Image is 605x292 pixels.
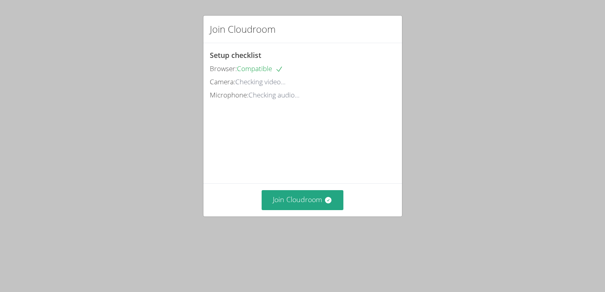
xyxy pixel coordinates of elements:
[248,90,300,99] span: Checking audio...
[210,50,261,60] span: Setup checklist
[210,77,235,86] span: Camera:
[262,190,343,210] button: Join Cloudroom
[235,77,286,86] span: Checking video...
[210,22,276,36] h2: Join Cloudroom
[237,64,283,73] span: Compatible
[210,90,248,99] span: Microphone:
[210,64,237,73] span: Browser:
